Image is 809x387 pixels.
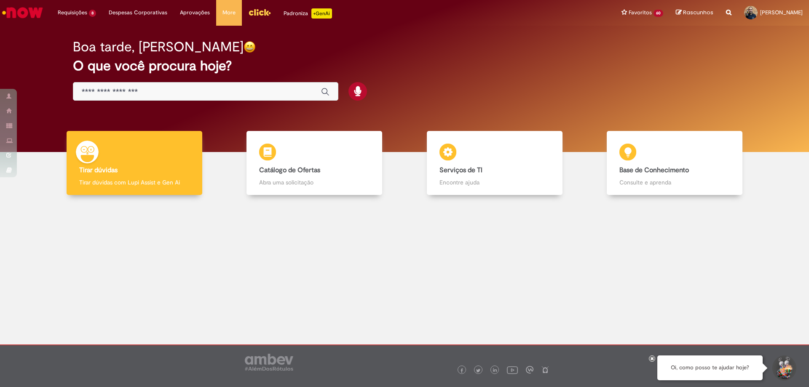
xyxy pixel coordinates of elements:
a: Serviços de TI Encontre ajuda [404,131,585,195]
p: +GenAi [311,8,332,19]
a: Catálogo de Ofertas Abra uma solicitação [225,131,405,195]
a: Rascunhos [676,9,713,17]
button: Iniciar Conversa de Suporte [771,355,796,381]
img: logo_footer_twitter.png [476,368,480,373]
b: Tirar dúvidas [79,166,118,174]
h2: O que você procura hoje? [73,59,737,73]
p: Encontre ajuda [439,178,550,187]
img: happy-face.png [244,41,256,53]
img: logo_footer_workplace.png [526,366,533,374]
span: 8 [89,10,96,17]
img: click_logo_yellow_360x200.png [248,6,271,19]
img: logo_footer_ambev_rotulo_gray.png [245,354,293,371]
span: Despesas Corporativas [109,8,167,17]
span: Requisições [58,8,87,17]
div: Oi, como posso te ajudar hoje? [657,355,763,380]
img: logo_footer_youtube.png [507,364,518,375]
b: Catálogo de Ofertas [259,166,320,174]
span: More [222,8,236,17]
div: Padroniza [284,8,332,19]
img: ServiceNow [1,4,44,21]
h2: Boa tarde, [PERSON_NAME] [73,40,244,54]
a: Tirar dúvidas Tirar dúvidas com Lupi Assist e Gen Ai [44,131,225,195]
span: 60 [654,10,663,17]
span: [PERSON_NAME] [760,9,803,16]
b: Base de Conhecimento [619,166,689,174]
p: Abra uma solicitação [259,178,370,187]
a: Base de Conhecimento Consulte e aprenda [585,131,765,195]
img: logo_footer_linkedin.png [493,368,497,373]
b: Serviços de TI [439,166,482,174]
span: Rascunhos [683,8,713,16]
span: Aprovações [180,8,210,17]
p: Tirar dúvidas com Lupi Assist e Gen Ai [79,178,190,187]
p: Consulte e aprenda [619,178,730,187]
img: logo_footer_naosei.png [541,366,549,374]
span: Favoritos [629,8,652,17]
img: logo_footer_facebook.png [460,368,464,373]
